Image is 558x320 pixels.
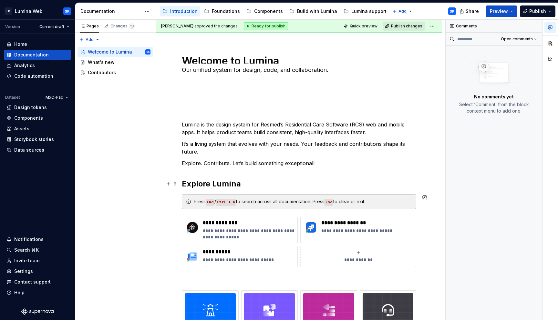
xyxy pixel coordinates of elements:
[80,8,141,15] div: Documentation
[350,24,377,29] span: Quick preview
[46,95,63,100] span: MxC-Fac
[498,35,540,44] button: Open comments
[88,69,116,76] div: Contributors
[4,245,71,255] button: Search ⌘K
[297,8,337,15] div: Build with Lumina
[325,199,333,205] code: Esc
[77,57,153,67] a: What's new
[14,136,54,143] div: Storybook stories
[170,8,198,15] div: Introduction
[4,255,71,266] a: Invite team
[14,147,44,153] div: Data sources
[341,6,389,16] a: Lumina support
[161,24,193,28] span: [PERSON_NAME]
[160,5,389,18] div: Page tree
[466,8,479,15] span: Share
[14,41,27,47] div: Home
[15,8,43,15] div: Lumina Web
[453,101,534,114] p: Select ‘Comment’ from the block context menu to add one.
[14,289,25,296] div: Help
[383,22,425,31] button: Publish changes
[520,5,555,17] button: Publish
[5,24,20,29] div: Version
[88,59,115,65] div: What's new
[77,67,153,78] a: Contributors
[212,8,240,15] div: Foundations
[39,24,64,29] span: Current draft
[4,277,71,287] button: Contact support
[216,199,236,205] code: Ctrl + K
[65,9,69,14] div: SK
[4,266,71,276] a: Settings
[5,7,12,15] div: LD
[5,95,20,100] div: Dataset
[77,47,153,78] div: Page tree
[342,22,380,31] button: Quick preview
[182,179,241,188] strong: Explore Lumina
[4,60,71,71] a: Analytics
[486,5,517,17] button: Preview
[129,24,135,29] span: 13
[77,47,153,57] a: Welcome to LuminaSK
[88,49,132,55] div: Welcome to Lumina
[303,220,319,235] img: c17c4ea0-54cf-4ae5-9a82-12cc96eef343.png
[181,53,415,64] textarea: Welcome to Lumina
[351,8,387,15] div: Lumina support
[244,22,288,30] div: Ready for publish
[14,268,33,275] div: Settings
[398,9,407,14] span: Add
[450,9,454,14] div: SK
[182,159,416,167] p: Explore. Contribute. Let’s build something exceptional!
[21,308,54,315] svg: Supernova Logo
[14,247,39,253] div: Search ⌘K
[206,199,214,205] code: Cmd
[4,234,71,245] button: Notifications
[185,220,200,235] img: 829f7f41-da80-4af3-85ae-041db9b96fbc.png
[4,124,71,134] a: Assets
[36,22,72,31] button: Current draft
[474,94,514,100] p: No comments yet
[14,236,44,243] div: Notifications
[110,24,135,29] div: Changes
[14,115,43,121] div: Components
[14,52,49,58] div: Documentation
[86,37,94,42] span: Add
[390,7,415,16] button: Add
[4,287,71,298] button: Help
[14,125,29,132] div: Assets
[185,249,200,264] img: 175f1712-a81a-4825-9043-e3cfe4838dd8.png
[181,65,415,75] textarea: Our unified system for design, code, and collaboration.
[160,6,200,16] a: Introduction
[456,5,483,17] button: Share
[4,113,71,123] a: Components
[14,73,53,79] div: Code automation
[4,102,71,113] a: Design tokens
[146,49,150,55] div: SK
[4,71,71,81] a: Code automation
[14,257,39,264] div: Invite team
[501,36,533,42] span: Open comments
[182,140,416,155] p: It’s a living system that evolves with your needs. Your feedback and contributions shape its future.
[4,145,71,155] a: Data sources
[1,4,74,18] button: LDLumina WebSK
[244,6,285,16] a: Components
[529,8,546,15] span: Publish
[182,121,416,136] p: Lumina is the design system for Resmed’s Residential Care Software (RCS) web and mobile apps. It ...
[14,104,47,111] div: Design tokens
[201,6,243,16] a: Foundations
[14,279,51,285] div: Contact support
[254,8,283,15] div: Components
[43,93,71,102] button: MxC-Fac
[490,8,508,15] span: Preview
[391,24,422,29] span: Publish changes
[161,24,239,29] span: approved the changes.
[80,24,99,29] div: Pages
[4,134,71,145] a: Storybook stories
[14,62,35,69] div: Analytics
[4,50,71,60] a: Documentation
[77,35,102,44] button: Add
[4,39,71,49] a: Home
[446,20,542,33] div: Comments
[287,6,340,16] a: Build with Lumina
